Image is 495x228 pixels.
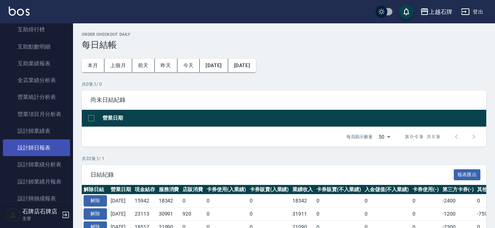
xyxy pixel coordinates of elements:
a: 報表匯出 [454,171,481,178]
td: [DATE] [109,208,133,221]
a: 設計師抽成報表 [3,190,70,207]
a: 營業項目月分析表 [3,106,70,123]
td: 31911 [291,208,315,221]
h2: Order checkout daily [82,32,486,37]
td: 0 [181,194,205,208]
td: 15942 [133,194,157,208]
a: 互助點數明細 [3,38,70,55]
th: 入金儲值(不入業績) [363,185,411,194]
td: 0 [205,194,248,208]
td: 0 [315,208,363,221]
h3: 每日結帳 [82,40,486,50]
th: 卡券販賣(入業績) [248,185,291,194]
td: 23113 [133,208,157,221]
p: 每頁顯示數量 [346,134,373,140]
th: 現金結存 [133,185,157,194]
p: 主管 [22,215,60,222]
a: 設計師業績分析表 [3,156,70,173]
td: 30991 [157,208,181,221]
a: 設計師業績表 [3,123,70,139]
a: 營業統計分析表 [3,89,70,105]
h5: 石牌店石牌店 [22,208,60,215]
button: 報表匯出 [454,169,481,181]
td: 920 [181,208,205,221]
th: 店販消費 [181,185,205,194]
td: 0 [315,194,363,208]
div: 50 [376,127,393,147]
td: 0 [411,194,441,208]
th: 營業日期 [109,185,133,194]
button: 解除 [84,195,107,206]
p: 共 0 筆, 1 / 0 [82,81,486,88]
button: [DATE] [200,59,228,72]
th: 卡券使用(入業績) [205,185,248,194]
button: 昨天 [155,59,177,72]
button: 上越石牌 [417,4,455,19]
a: 設計師業績月報表 [3,173,70,190]
td: 0 [248,194,291,208]
td: 0 [205,208,248,221]
td: 18342 [291,194,315,208]
td: 18342 [157,194,181,208]
th: 業績收入 [291,185,315,194]
th: 服務消費 [157,185,181,194]
th: 卡券販賣(不入業績) [315,185,363,194]
a: 互助業績報表 [3,55,70,72]
td: -2400 [441,194,476,208]
td: -1200 [441,208,476,221]
p: 第 0–0 筆 共 0 筆 [405,134,440,140]
a: 全店業績分析表 [3,72,70,89]
th: 第三方卡券(-) [441,185,476,194]
td: 0 [363,208,411,221]
a: 互助排行榜 [3,21,70,38]
td: 0 [363,194,411,208]
span: 尚未日結紀錄 [91,96,477,104]
button: save [399,4,414,19]
span: 日結紀錄 [91,171,454,178]
td: 0 [411,208,441,221]
img: Logo [9,7,30,16]
th: 營業日期 [101,110,486,127]
th: 解除日結 [82,185,109,194]
td: [DATE] [109,194,133,208]
button: 今天 [177,59,200,72]
p: 共 32 筆, 1 / 1 [82,155,486,162]
img: Person [6,208,20,222]
td: 0 [248,208,291,221]
a: 設計師日報表 [3,139,70,156]
th: 卡券使用(-) [411,185,441,194]
button: 登出 [458,5,486,19]
button: 前天 [132,59,155,72]
div: 上越石牌 [429,7,452,16]
button: 本月 [82,59,104,72]
button: 解除 [84,208,107,220]
button: 上個月 [104,59,132,72]
button: [DATE] [228,59,256,72]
